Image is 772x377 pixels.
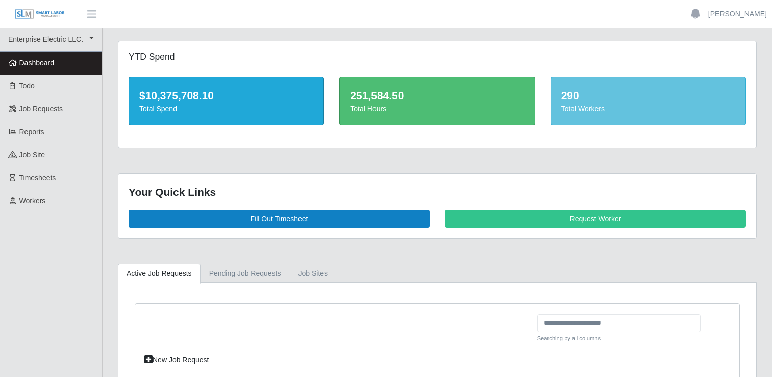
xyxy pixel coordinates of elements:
[19,105,63,113] span: Job Requests
[118,264,201,284] a: Active Job Requests
[537,334,701,343] small: Searching by all columns
[350,104,524,114] div: Total Hours
[129,210,430,228] a: Fill Out Timesheet
[19,82,35,90] span: Todo
[19,151,45,159] span: job site
[19,59,55,67] span: Dashboard
[14,9,65,20] img: SLM Logo
[201,264,290,284] a: Pending Job Requests
[445,210,746,228] a: Request Worker
[708,9,767,19] a: [PERSON_NAME]
[350,87,524,104] div: 251,584.50
[139,87,313,104] div: $10,375,708.10
[138,351,216,369] a: New Job Request
[139,104,313,114] div: Total Spend
[561,104,735,114] div: Total Workers
[129,184,746,200] div: Your Quick Links
[290,264,337,284] a: job sites
[19,197,46,205] span: Workers
[19,128,44,136] span: Reports
[19,174,56,182] span: Timesheets
[561,87,735,104] div: 290
[129,52,324,62] h5: YTD Spend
